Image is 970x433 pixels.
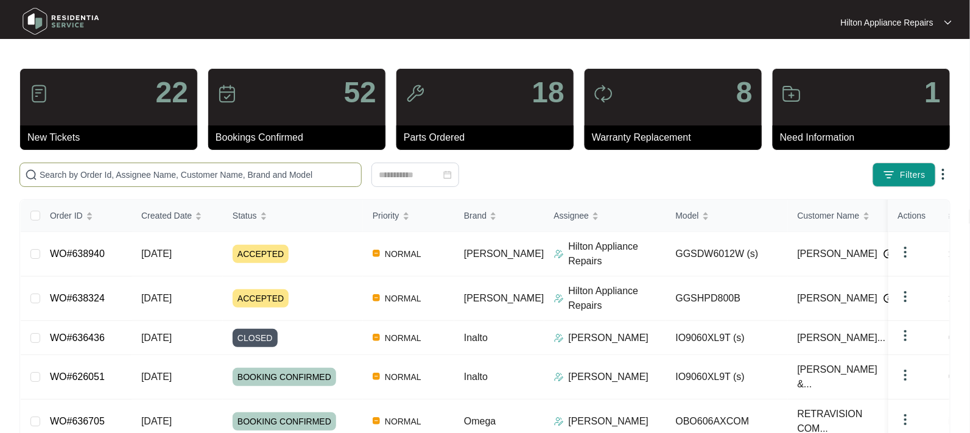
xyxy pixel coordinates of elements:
th: Order ID [40,200,132,232]
p: Hilton Appliance Repairs [840,16,933,29]
img: Info icon [884,249,893,259]
span: [PERSON_NAME] [464,293,544,303]
p: 8 [736,78,753,107]
span: Priority [373,209,399,222]
a: WO#638324 [50,293,105,303]
img: residentia service logo [18,3,104,40]
span: Model [676,209,699,222]
p: Need Information [780,130,950,145]
td: IO9060XL9T (s) [666,355,788,400]
p: Warranty Replacement [592,130,762,145]
span: [PERSON_NAME] [798,291,878,306]
p: Parts Ordered [404,130,574,145]
th: Assignee [544,200,666,232]
span: NORMAL [380,414,426,429]
span: NORMAL [380,291,426,306]
p: Bookings Confirmed [216,130,385,145]
td: GGSDW6012W (s) [666,232,788,276]
img: Assigner Icon [554,333,564,343]
span: ACCEPTED [233,289,289,308]
a: WO#626051 [50,371,105,382]
img: dropdown arrow [898,368,913,382]
img: Assigner Icon [554,249,564,259]
img: filter icon [883,169,895,181]
img: dropdown arrow [898,328,913,343]
span: NORMAL [380,247,426,261]
img: dropdown arrow [936,167,951,181]
p: 52 [344,78,376,107]
span: Assignee [554,209,589,222]
span: CLOSED [233,329,278,347]
th: Created Date [132,200,223,232]
span: [DATE] [141,248,172,259]
span: [PERSON_NAME] [798,247,878,261]
span: Order ID [50,209,83,222]
span: Created Date [141,209,192,222]
span: Status [233,209,257,222]
span: [DATE] [141,416,172,426]
img: Vercel Logo [373,334,380,341]
span: Inalto [464,333,488,343]
th: Customer Name [788,200,910,232]
a: WO#636436 [50,333,105,343]
span: [PERSON_NAME] &... [798,362,894,392]
p: [PERSON_NAME] [569,331,649,345]
img: icon [29,84,49,104]
td: IO9060XL9T (s) [666,321,788,355]
a: WO#638940 [50,248,105,259]
p: [PERSON_NAME] [569,370,649,384]
img: dropdown arrow [898,412,913,427]
th: Actions [888,200,949,232]
span: NORMAL [380,331,426,345]
input: Search by Order Id, Assignee Name, Customer Name, Brand and Model [40,168,356,181]
th: Priority [363,200,454,232]
th: Status [223,200,363,232]
span: [DATE] [141,371,172,382]
th: Brand [454,200,544,232]
p: Hilton Appliance Repairs [569,284,666,313]
p: 22 [156,78,188,107]
span: [PERSON_NAME] [464,248,544,259]
img: dropdown arrow [944,19,952,26]
button: filter iconFilters [873,163,936,187]
img: dropdown arrow [898,289,913,304]
img: dropdown arrow [898,245,913,259]
img: Vercel Logo [373,373,380,380]
p: New Tickets [27,130,197,145]
img: icon [594,84,613,104]
a: WO#636705 [50,416,105,426]
span: BOOKING CONFIRMED [233,412,336,431]
img: Assigner Icon [554,294,564,303]
th: Model [666,200,788,232]
span: Filters [900,169,926,181]
span: Customer Name [798,209,860,222]
span: BOOKING CONFIRMED [233,368,336,386]
img: Vercel Logo [373,417,380,424]
td: GGSHPD800B [666,276,788,321]
span: NORMAL [380,370,426,384]
img: Vercel Logo [373,294,380,301]
img: icon [782,84,801,104]
span: Brand [464,209,487,222]
p: [PERSON_NAME] [569,414,649,429]
span: [PERSON_NAME]... [798,331,886,345]
img: Assigner Icon [554,417,564,426]
span: Inalto [464,371,488,382]
span: [DATE] [141,333,172,343]
img: Assigner Icon [554,372,564,382]
img: search-icon [25,169,37,181]
span: ACCEPTED [233,245,289,263]
img: Info icon [884,294,893,303]
img: Vercel Logo [373,250,380,257]
p: 18 [532,78,564,107]
span: Omega [464,416,496,426]
img: icon [406,84,425,104]
p: 1 [924,78,941,107]
img: icon [217,84,237,104]
p: Hilton Appliance Repairs [569,239,666,269]
span: [DATE] [141,293,172,303]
